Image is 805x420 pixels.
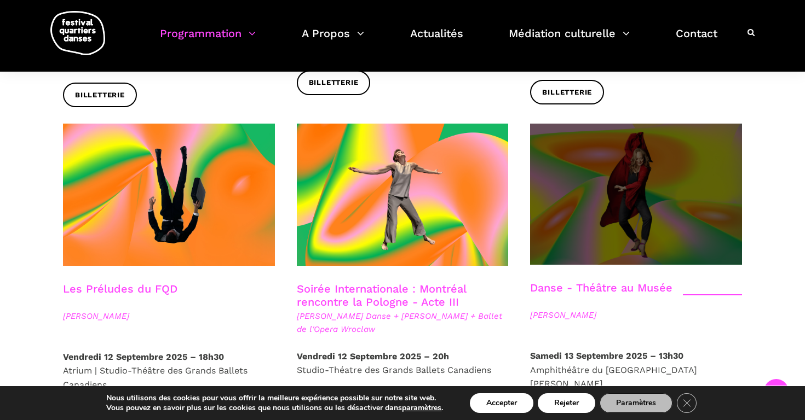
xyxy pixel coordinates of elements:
span: [PERSON_NAME] Danse + [PERSON_NAME] + Ballet de l'Opera Wroclaw [297,310,509,336]
a: Les Préludes du FQD [63,282,177,295]
a: A Propos [302,24,364,56]
p: Nous utilisons des cookies pour vous offrir la meilleure expérience possible sur notre site web. [106,393,443,403]
a: Billetterie [297,71,371,95]
strong: Samedi 13 Septembre 2025 – 13h30 [530,351,683,361]
strong: Vendredi 12 Septembre 2025 – 20h [297,351,449,361]
img: logo-fqd-med [50,11,105,55]
span: Billetterie [309,77,359,89]
span: [PERSON_NAME] [63,310,275,323]
p: Atrium | Studio-Théâtre des Grands Ballets Canadiens [63,350,275,392]
span: [PERSON_NAME] [530,308,742,322]
p: Studio-Théatre des Grands Ballets Canadiens [297,349,509,377]
a: Contact [676,24,717,56]
span: Billetterie [542,87,592,98]
button: Close GDPR Cookie Banner [677,393,697,413]
p: Vous pouvez en savoir plus sur les cookies que nous utilisons ou les désactiver dans . [106,403,443,413]
span: Billetterie [75,90,125,101]
strong: Vendredi 12 Septembre 2025 – 18h30 [63,352,224,362]
button: Paramètres [600,393,672,413]
button: Accepter [470,393,533,413]
a: Médiation culturelle [509,24,630,56]
a: Danse - Théâtre au Musée [530,281,672,294]
p: Amphithéâtre du [GEOGRAPHIC_DATA][PERSON_NAME] [530,349,742,391]
a: Billetterie [530,80,604,104]
a: Soirée Internationale : Montréal rencontre la Pologne - Acte III [297,282,466,308]
button: paramètres [402,403,441,413]
a: Billetterie [63,83,137,107]
button: Rejeter [538,393,595,413]
a: Programmation [160,24,256,56]
a: Actualités [410,24,463,56]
